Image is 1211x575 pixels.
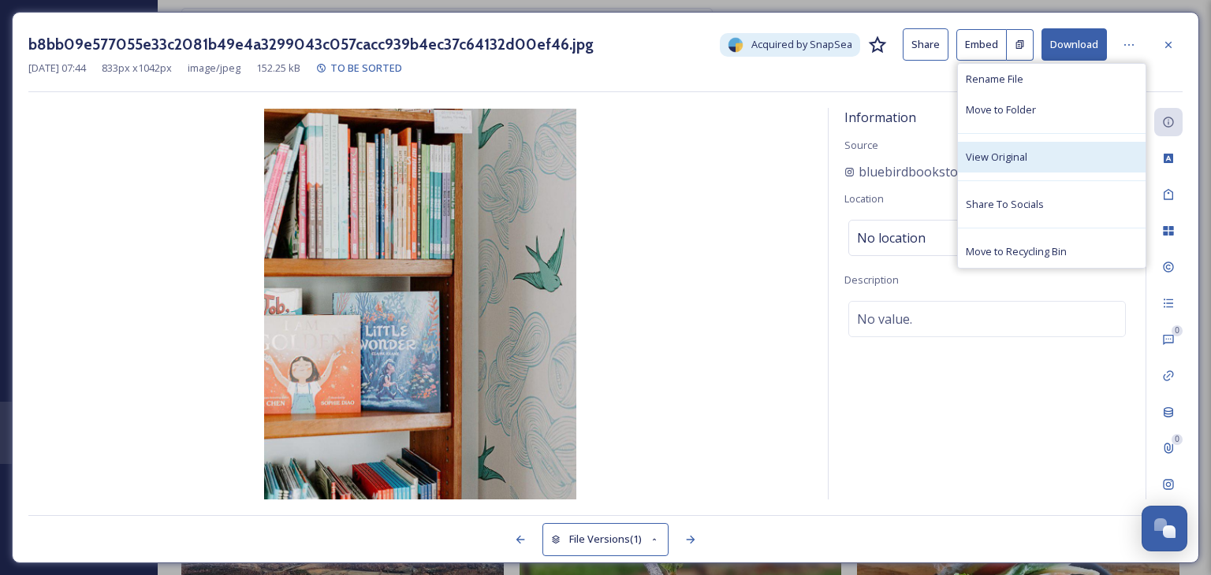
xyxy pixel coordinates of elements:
span: image/jpeg [188,61,240,76]
a: bluebirdbookstop [844,162,966,181]
span: 833 px x 1042 px [102,61,172,76]
div: 0 [1172,325,1183,336]
span: 152.25 kB [256,61,300,76]
span: Source [844,138,878,152]
h3: b8bb09e577055e33c2081b49e4a3299043c057cacc939b4ec37c64132d00ef46.jpg [28,33,594,56]
img: snapsea-logo.png [728,37,743,53]
span: View Original [966,150,1027,165]
span: [DATE] 07:44 [28,61,86,76]
button: Embed [956,29,1007,61]
span: Acquired by SnapSea [751,37,852,52]
span: Information [844,109,916,126]
img: b8bb09e577055e33c2081b49e4a3299043c057cacc939b4ec37c64132d00ef46.jpg [28,109,812,499]
span: No location [857,228,926,247]
button: File Versions(1) [542,523,669,555]
span: bluebirdbookstop [859,162,966,181]
span: Move to Recycling Bin [966,244,1067,259]
span: No value. [857,310,912,328]
button: Share [903,28,948,61]
span: Share To Socials [966,197,1044,212]
button: Download [1041,28,1107,61]
span: Rename File [966,72,1023,87]
span: TO BE SORTED [330,61,402,75]
button: Open Chat [1142,506,1187,551]
span: Location [844,191,884,206]
span: Description [844,273,899,287]
div: 0 [1172,434,1183,445]
span: Move to Folder [966,102,1036,117]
